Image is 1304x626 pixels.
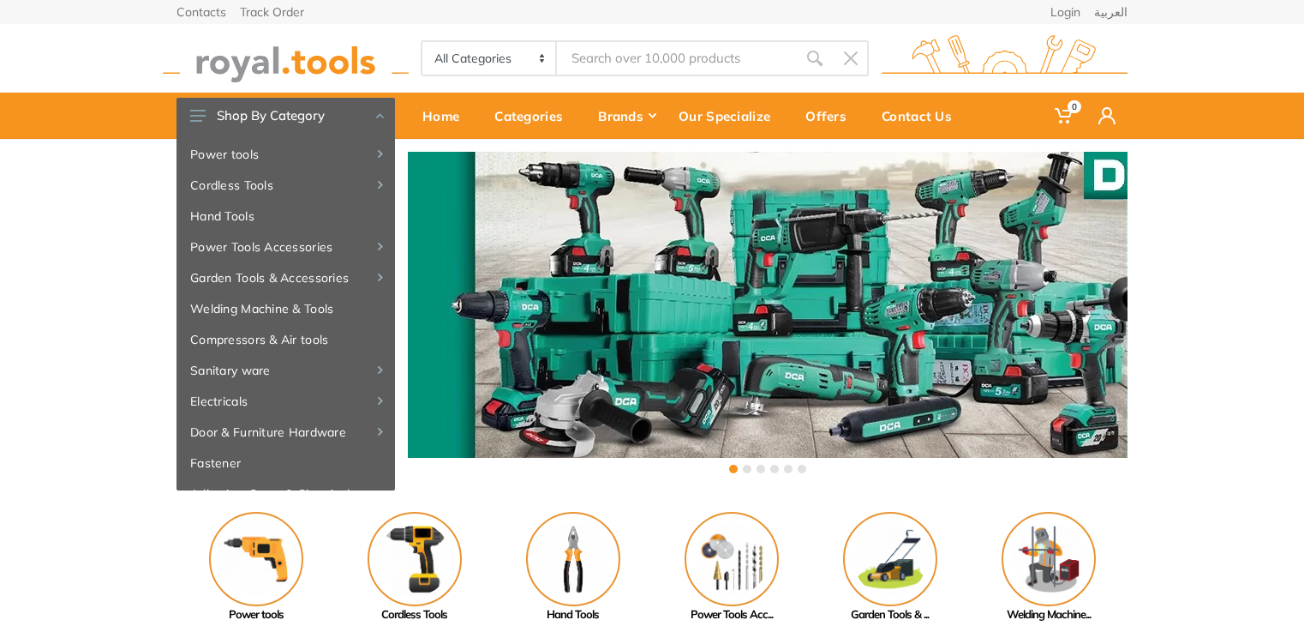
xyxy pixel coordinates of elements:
a: Fastener [176,448,395,479]
img: Royal - Power Tools Accessories [685,512,779,606]
a: Power Tools Accessories [176,232,395,262]
img: Royal - Power tools [209,512,303,606]
a: Contacts [176,6,226,18]
input: Site search [557,40,797,76]
a: Adhesive, Spray & Chemical [176,479,395,509]
a: Cordless Tools [176,170,395,201]
button: Shop By Category [176,98,395,134]
a: Welding Machine... [969,512,1128,623]
a: Sanitary ware [176,355,395,386]
a: Electricals [176,386,395,417]
a: Hand Tools [176,201,395,232]
div: Contact Us [870,98,975,134]
div: Garden Tools & ... [811,606,969,623]
div: Our Specialize [667,98,793,134]
a: Hand Tools [493,512,652,623]
a: Track Order [240,6,304,18]
div: Categories [482,98,586,134]
img: Royal - Garden Tools & Accessories [843,512,937,606]
div: Hand Tools [493,606,652,623]
a: Offers [793,93,870,139]
img: Royal - Welding Machine & Tools [1002,512,1096,606]
div: Cordless Tools [335,606,493,623]
div: Home [410,98,482,134]
a: Garden Tools & ... [811,512,969,623]
a: Cordless Tools [335,512,493,623]
a: Compressors & Air tools [176,324,395,355]
div: Welding Machine... [969,606,1128,623]
img: royal.tools Logo [163,35,409,82]
select: Category [422,42,557,75]
div: Power Tools Acc... [652,606,811,623]
a: Login [1050,6,1080,18]
a: Power tools [176,139,395,170]
a: Door & Furniture Hardware [176,417,395,448]
a: Power tools [176,512,335,623]
div: Power tools [176,606,335,623]
img: Royal - Hand Tools [526,512,620,606]
a: Categories [482,93,586,139]
a: Home [410,93,482,139]
a: 0 [1043,93,1086,139]
div: Brands [586,98,667,134]
a: Our Specialize [667,93,793,139]
span: 0 [1068,100,1081,113]
a: Welding Machine & Tools [176,293,395,324]
div: Offers [793,98,870,134]
a: Power Tools Acc... [652,512,811,623]
img: Royal - Cordless Tools [368,512,462,606]
a: Contact Us [870,93,975,139]
img: royal.tools Logo [882,35,1128,82]
a: Garden Tools & Accessories [176,262,395,293]
a: العربية [1094,6,1128,18]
